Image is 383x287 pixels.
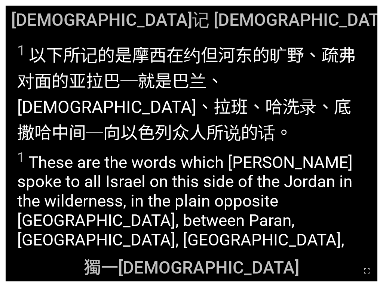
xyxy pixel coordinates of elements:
wh5489: 对面 [17,71,351,143]
wh1697: 。 [275,123,292,143]
span: 以下所记的是摩西 [17,42,366,145]
sup: 1 [17,42,25,59]
wh6290: 、[DEMOGRAPHIC_DATA] [17,71,351,143]
wh4872: 在约但河 [17,45,356,143]
wh1696: 的话 [241,123,292,143]
wh3478: 众人所说 [172,123,292,143]
wh4136: 的亚拉巴 [17,71,351,143]
sup: 1 [17,149,25,165]
span: 獨一[DEMOGRAPHIC_DATA] [84,254,299,278]
span: These are the words which [PERSON_NAME] spoke to all Israel on this side of the Jordan in the wil... [17,149,366,269]
wh6160: ─就是巴兰 [17,71,351,143]
wh1774: 中间─向以色列 [52,123,292,143]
